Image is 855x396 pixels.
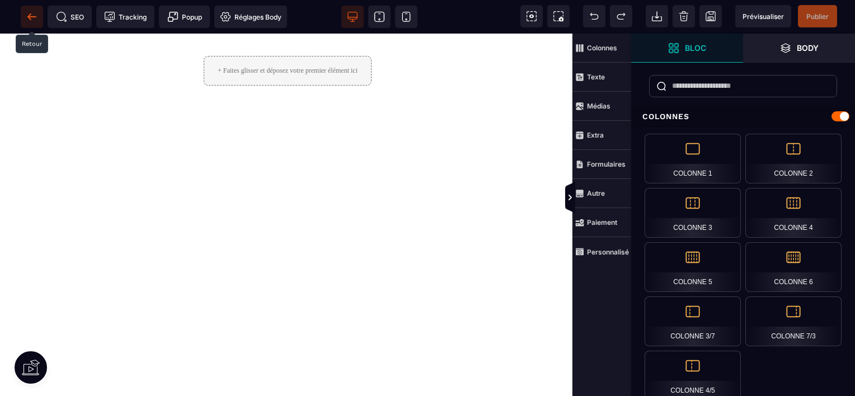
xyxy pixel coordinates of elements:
strong: Colonnes [587,44,617,52]
div: Colonne 1 [645,134,741,183]
span: Voir mobile [395,6,417,28]
div: Colonne 4 [745,188,842,238]
span: Enregistrer le contenu [798,5,837,27]
span: Popup [167,11,202,22]
span: Formulaires [572,150,631,179]
span: Médias [572,92,631,121]
strong: Formulaires [587,160,626,168]
span: Prévisualiser [743,12,784,21]
span: Importer [646,5,668,27]
span: Colonnes [572,34,631,63]
span: Défaire [583,5,605,27]
strong: Body [797,44,819,52]
strong: Personnalisé [587,248,629,256]
span: Voir bureau [341,6,364,28]
span: SEO [56,11,84,22]
span: Voir tablette [368,6,391,28]
span: Ouvrir les blocs [631,34,743,63]
div: Colonne 5 [645,242,741,292]
span: Autre [572,179,631,208]
span: Extra [572,121,631,150]
span: Rétablir [610,5,632,27]
span: Code de suivi [96,6,154,28]
span: Réglages Body [220,11,281,22]
strong: Autre [587,189,605,197]
span: Texte [572,63,631,92]
div: Colonnes [631,106,855,127]
strong: Texte [587,73,605,81]
strong: Paiement [587,218,617,227]
div: Colonne 7/3 [745,296,842,346]
span: Métadata SEO [48,6,92,28]
div: Colonne 6 [745,242,842,292]
strong: Médias [587,102,610,110]
div: Colonne 3 [645,188,741,238]
span: Enregistrer [699,5,722,27]
span: Favicon [214,6,287,28]
span: Voir les composants [520,5,543,27]
div: Colonne 2 [745,134,842,183]
span: Capture d'écran [547,5,570,27]
span: Nettoyage [673,5,695,27]
div: Colonne 3/7 [645,296,741,346]
span: Personnalisé [572,237,631,266]
div: + Faites glisser et déposez votre premier élément ici [204,22,372,52]
strong: Extra [587,131,604,139]
span: Retour [21,6,43,28]
span: Ouvrir les calques [743,34,855,63]
span: Tracking [104,11,147,22]
span: Publier [806,12,829,21]
span: Afficher les vues [631,181,642,215]
span: Aperçu [735,5,791,27]
span: Paiement [572,208,631,237]
span: Créer une alerte modale [159,6,210,28]
strong: Bloc [685,44,706,52]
